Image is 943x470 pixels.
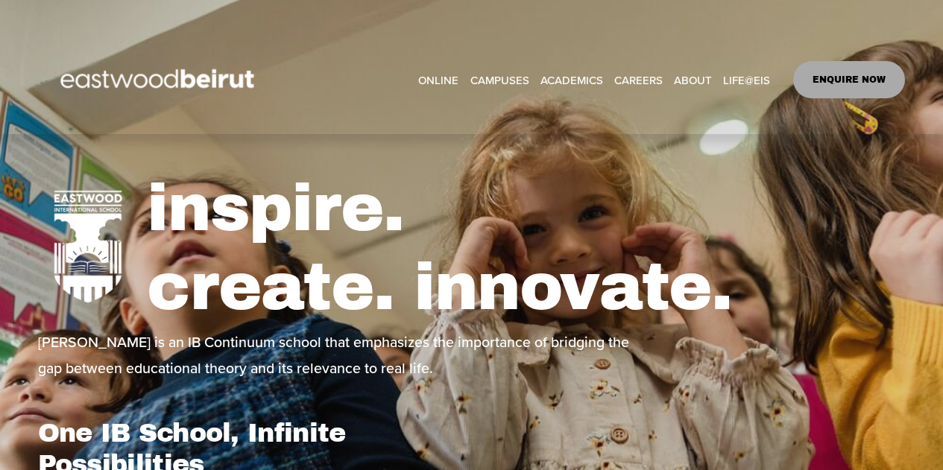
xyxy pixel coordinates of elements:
a: CAREERS [614,69,663,91]
span: ACADEMICS [540,70,603,90]
a: folder dropdown [723,69,770,91]
img: EastwoodIS Global Site [38,42,281,118]
p: [PERSON_NAME] is an IB Continuum school that emphasizes the importance of bridging the gap betwee... [38,329,650,382]
a: folder dropdown [674,69,712,91]
a: ONLINE [418,69,458,91]
span: LIFE@EIS [723,70,770,90]
h1: inspire. create. innovate. [147,169,905,326]
span: ABOUT [674,70,712,90]
a: ENQUIRE NOW [793,61,906,98]
a: folder dropdown [540,69,603,91]
span: CAMPUSES [470,70,529,90]
a: folder dropdown [470,69,529,91]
